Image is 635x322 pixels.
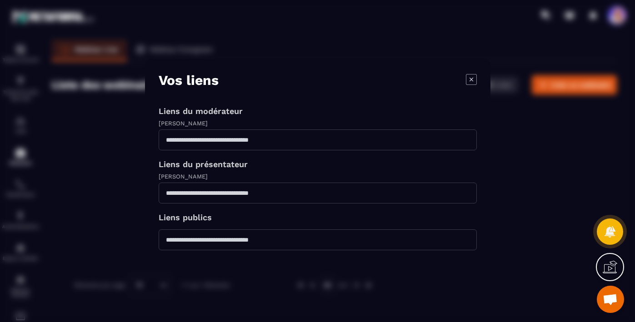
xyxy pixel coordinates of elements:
label: [PERSON_NAME] [159,120,208,127]
label: [PERSON_NAME] [159,173,208,180]
p: Vos liens [159,72,219,88]
p: Liens du modérateur [159,106,477,116]
p: Liens publics [159,213,477,222]
div: Ouvrir le chat [597,286,624,313]
p: Liens du présentateur [159,159,477,169]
